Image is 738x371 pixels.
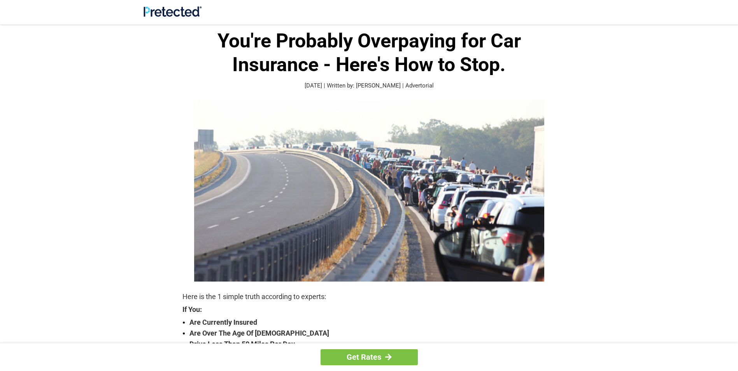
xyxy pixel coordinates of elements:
strong: Are Over The Age Of [DEMOGRAPHIC_DATA] [189,328,556,339]
a: Get Rates [321,349,418,365]
h1: You're Probably Overpaying for Car Insurance - Here's How to Stop. [182,29,556,77]
p: [DATE] | Written by: [PERSON_NAME] | Advertorial [182,81,556,90]
strong: Drive Less Than 50 Miles Per Day [189,339,556,350]
strong: If You: [182,306,556,313]
strong: Are Currently Insured [189,317,556,328]
a: Site Logo [144,11,202,18]
img: Site Logo [144,6,202,17]
p: Here is the 1 simple truth according to experts: [182,291,556,302]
